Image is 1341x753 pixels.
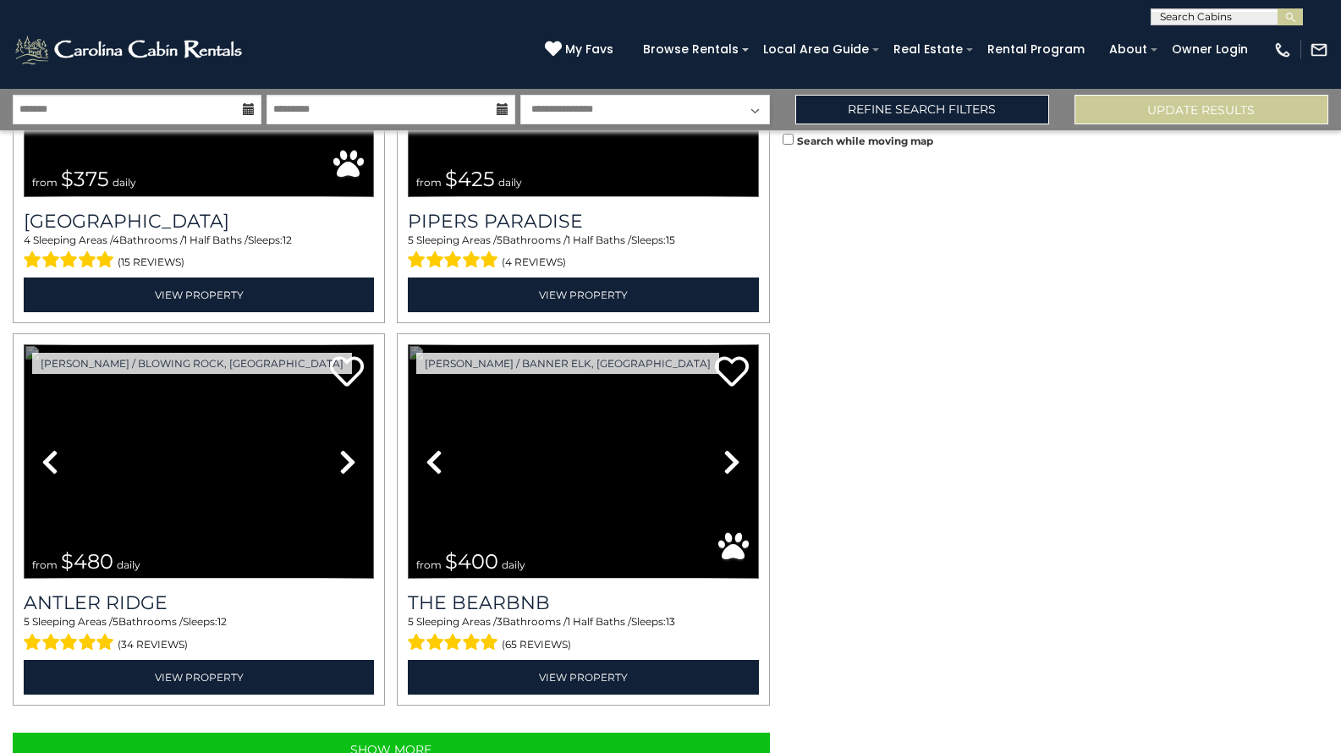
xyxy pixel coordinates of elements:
[715,355,749,391] a: Add to favorites
[61,549,113,574] span: $480
[497,234,503,246] span: 5
[408,278,758,312] a: View Property
[24,615,30,628] span: 5
[1101,36,1156,63] a: About
[502,634,571,656] span: (65 reviews)
[24,660,374,695] a: View Property
[118,251,184,273] span: (15 reviews)
[979,36,1093,63] a: Rental Program
[795,95,1049,124] a: Refine Search Filters
[13,33,247,67] img: White-1-2.png
[567,615,631,628] span: 1 Half Baths /
[1310,41,1328,59] img: mail-regular-white.png
[217,615,227,628] span: 12
[498,176,522,189] span: daily
[408,660,758,695] a: View Property
[783,134,794,145] input: Search while moving map
[24,210,374,233] a: [GEOGRAPHIC_DATA]
[1273,41,1292,59] img: phone-regular-white.png
[416,176,442,189] span: from
[666,615,675,628] span: 13
[117,558,140,571] span: daily
[32,353,352,374] a: [PERSON_NAME] / Blowing Rock, [GEOGRAPHIC_DATA]
[416,353,719,374] a: [PERSON_NAME] / Banner Elk, [GEOGRAPHIC_DATA]
[666,234,675,246] span: 15
[408,591,758,614] a: The Bearbnb
[24,344,374,580] img: dummy-image.jpg
[24,234,30,246] span: 4
[797,135,933,147] small: Search while moving map
[755,36,877,63] a: Local Area Guide
[113,615,118,628] span: 5
[1163,36,1256,63] a: Owner Login
[184,234,248,246] span: 1 Half Baths /
[408,615,414,628] span: 5
[885,36,971,63] a: Real Estate
[32,558,58,571] span: from
[1074,95,1328,124] button: Update Results
[445,549,498,574] span: $400
[408,234,414,246] span: 5
[416,558,442,571] span: from
[567,234,631,246] span: 1 Half Baths /
[565,41,613,58] span: My Favs
[61,167,109,191] span: $375
[635,36,747,63] a: Browse Rentals
[497,615,503,628] span: 3
[32,176,58,189] span: from
[283,234,292,246] span: 12
[408,614,758,655] div: Sleeping Areas / Bathrooms / Sleeps:
[408,233,758,273] div: Sleeping Areas / Bathrooms / Sleeps:
[502,558,525,571] span: daily
[408,210,758,233] a: Pipers Paradise
[113,176,136,189] span: daily
[445,167,495,191] span: $425
[24,233,374,273] div: Sleeping Areas / Bathrooms / Sleeps:
[24,614,374,655] div: Sleeping Areas / Bathrooms / Sleeps:
[502,251,566,273] span: (4 reviews)
[113,234,119,246] span: 4
[118,634,188,656] span: (34 reviews)
[545,41,618,59] a: My Favs
[24,210,374,233] h3: Mountain Song Lodge
[24,591,374,614] a: Antler Ridge
[24,278,374,312] a: View Property
[408,344,758,580] img: dummy-image.jpg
